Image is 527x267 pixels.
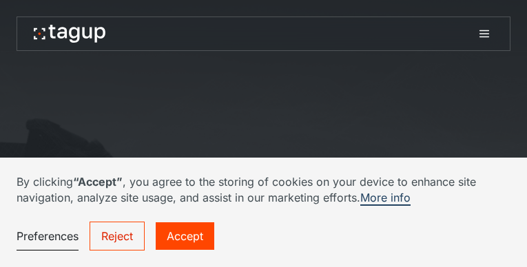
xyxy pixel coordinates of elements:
a: Preferences [17,222,79,250]
a: Reject [90,222,145,250]
strong: “Accept” [73,175,123,189]
a: More info [360,191,411,206]
a: Accept [156,222,214,250]
p: By clicking , you agree to the storing of cookies on your device to enhance site navigation, anal... [17,174,510,205]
